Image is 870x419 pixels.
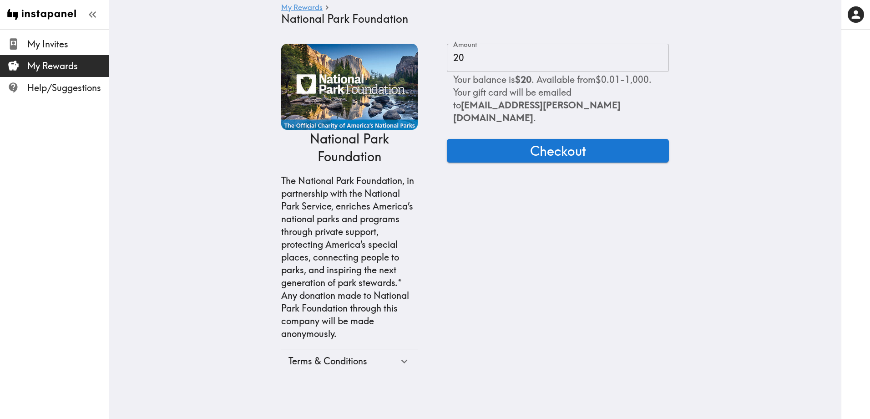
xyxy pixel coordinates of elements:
div: Terms & Conditions [288,355,398,368]
img: National Park Foundation [281,44,418,130]
p: National Park Foundation [281,130,418,165]
b: $20 [515,74,531,85]
span: [EMAIL_ADDRESS][PERSON_NAME][DOMAIN_NAME] [453,99,621,123]
a: My Rewards [281,4,323,12]
button: Checkout [447,139,669,163]
span: Help/Suggestions [27,82,109,94]
span: Your balance is . Available from $0.01 - 1,000 . Your gift card will be emailed to . [453,74,652,123]
div: Terms & Conditions [281,349,418,373]
span: My Invites [27,38,109,51]
p: The National Park Foundation, in partnership with the National Park Service, enriches America’s n... [281,174,418,340]
span: My Rewards [27,60,109,72]
h4: National Park Foundation [281,12,662,26]
label: Amount [453,40,477,50]
span: Checkout [530,142,586,160]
